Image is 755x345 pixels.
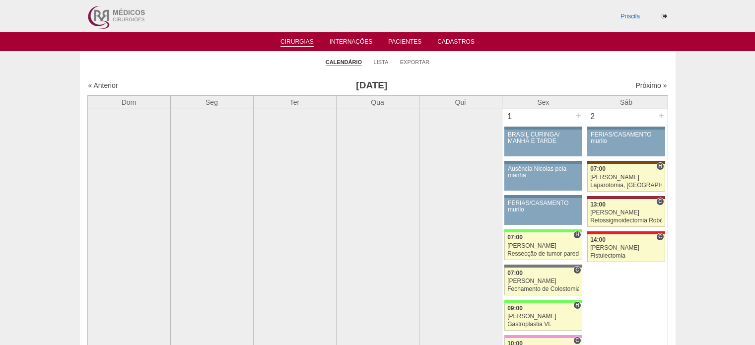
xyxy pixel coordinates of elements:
div: 1 [502,109,518,124]
a: C 13:00 [PERSON_NAME] Retossigmoidectomia Robótica [587,199,665,227]
div: [PERSON_NAME] [507,243,579,249]
a: Próximo » [635,81,667,89]
div: + [574,109,583,122]
div: Key: Aviso [504,195,582,198]
div: 2 [585,109,601,124]
span: Consultório [573,337,581,345]
a: Priscila [620,13,640,20]
a: Cirurgias [280,38,314,47]
a: FÉRIAS/CASAMENTO murilo [504,198,582,225]
div: Ressecção de tumor parede abdominal pélvica [507,251,579,257]
a: Calendário [326,59,362,66]
th: Dom [87,95,170,109]
div: BRASIL CURINGA/ MANHÃ E TARDE [508,132,579,144]
div: Key: Brasil [504,300,582,303]
div: Retossigmoidectomia Robótica [590,217,662,224]
a: Cadastros [437,38,475,48]
a: Pacientes [388,38,421,48]
span: 07:00 [590,165,606,172]
th: Seg [170,95,253,109]
div: [PERSON_NAME] [507,313,579,320]
div: [PERSON_NAME] [590,209,662,216]
a: BRASIL CURINGA/ MANHÃ E TARDE [504,130,582,156]
a: H 07:00 [PERSON_NAME] Laparotomia, [GEOGRAPHIC_DATA], Drenagem, Bridas [587,164,665,192]
i: Sair [662,13,667,19]
div: Key: Sírio Libanês [587,196,665,199]
h3: [DATE] [227,78,516,93]
span: 07:00 [507,234,523,241]
div: Ausência Nicolas pela manhã [508,166,579,179]
a: Exportar [400,59,430,66]
th: Qua [336,95,419,109]
div: Key: Assunção [587,231,665,234]
span: Consultório [573,266,581,274]
span: Hospital [656,162,664,170]
a: H 09:00 [PERSON_NAME] Gastroplastia VL [504,303,582,331]
div: Key: Santa Catarina [504,265,582,268]
a: Ausência Nicolas pela manhã [504,164,582,191]
div: Key: Aviso [504,161,582,164]
span: 14:00 [590,236,606,243]
div: [PERSON_NAME] [590,174,662,181]
a: H 07:00 [PERSON_NAME] Ressecção de tumor parede abdominal pélvica [504,232,582,260]
span: Hospital [573,231,581,239]
th: Sáb [585,95,668,109]
span: 09:00 [507,305,523,312]
span: Consultório [656,198,664,206]
div: Gastroplastia VL [507,321,579,328]
div: Key: Santa Joana [587,161,665,164]
div: Key: Brasil [504,229,582,232]
a: C 07:00 [PERSON_NAME] Fechamento de Colostomia ou Enterostomia [504,268,582,295]
span: 13:00 [590,201,606,208]
div: Laparotomia, [GEOGRAPHIC_DATA], Drenagem, Bridas [590,182,662,189]
a: Lista [374,59,389,66]
span: Consultório [656,233,664,241]
a: C 14:00 [PERSON_NAME] Fistulectomia [587,234,665,262]
span: Hospital [573,301,581,309]
th: Qui [419,95,502,109]
div: Key: Aviso [504,127,582,130]
th: Ter [253,95,336,109]
span: 07:00 [507,270,523,276]
div: Key: Aviso [587,127,665,130]
th: Sex [502,95,585,109]
a: FÉRIAS/CASAMENTO murilo [587,130,665,156]
div: FÉRIAS/CASAMENTO murilo [591,132,662,144]
a: « Anterior [88,81,118,89]
div: Fistulectomia [590,253,662,259]
div: + [657,109,666,122]
div: Key: Albert Einstein [504,335,582,338]
a: Internações [330,38,373,48]
div: FÉRIAS/CASAMENTO murilo [508,200,579,213]
div: Fechamento de Colostomia ou Enterostomia [507,286,579,292]
div: [PERSON_NAME] [507,278,579,284]
div: [PERSON_NAME] [590,245,662,251]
